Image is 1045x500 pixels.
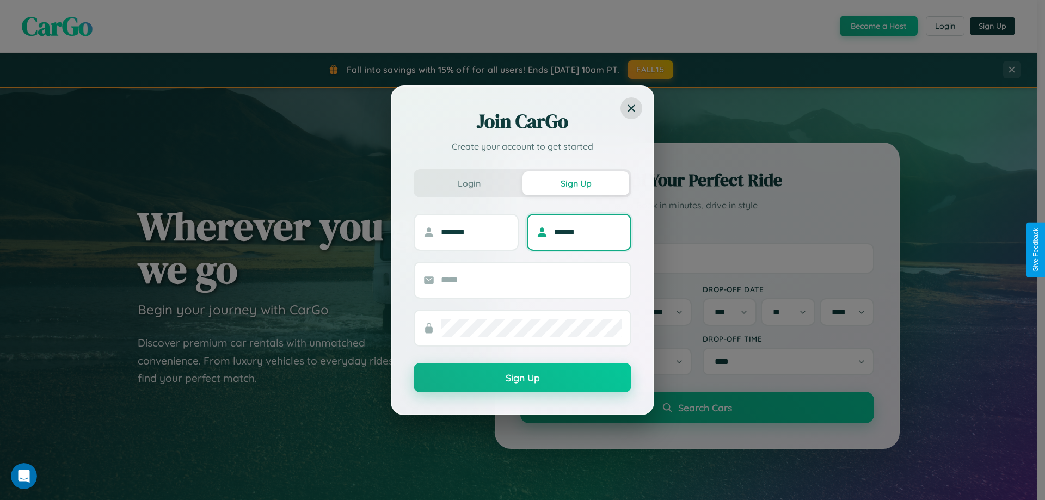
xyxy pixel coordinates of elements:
div: Give Feedback [1032,228,1040,272]
button: Sign Up [414,363,631,392]
button: Login [416,171,522,195]
button: Sign Up [522,171,629,195]
p: Create your account to get started [414,140,631,153]
iframe: Intercom live chat [11,463,37,489]
h2: Join CarGo [414,108,631,134]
